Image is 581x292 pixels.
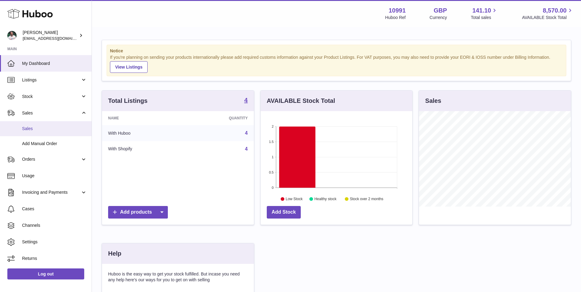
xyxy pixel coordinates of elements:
[110,54,563,73] div: If you're planning on sending your products internationally please add required customs informati...
[471,15,498,21] span: Total sales
[102,141,184,157] td: With Shopify
[269,140,274,144] text: 1.5
[272,155,274,159] text: 1
[543,6,567,15] span: 8,570.00
[245,146,248,152] a: 4
[108,271,248,283] p: Huboo is the easy way to get your stock fulfilled. But incase you need any help here's our ways f...
[522,6,574,21] a: 8,570.00 AVAILABLE Stock Total
[110,61,148,73] a: View Listings
[22,141,87,147] span: Add Manual Order
[22,61,87,66] span: My Dashboard
[22,189,81,195] span: Invoicing and Payments
[350,197,383,201] text: Stock over 2 months
[269,170,274,174] text: 0.5
[286,197,303,201] text: Low Stock
[245,130,248,136] a: 4
[7,268,84,279] a: Log out
[389,6,406,15] strong: 10991
[102,125,184,141] td: With Huboo
[434,6,447,15] strong: GBP
[22,223,87,228] span: Channels
[430,15,447,21] div: Currency
[267,206,301,219] a: Add Stock
[108,97,148,105] h3: Total Listings
[385,15,406,21] div: Huboo Ref
[22,173,87,179] span: Usage
[23,36,90,41] span: [EMAIL_ADDRESS][DOMAIN_NAME]
[22,126,87,132] span: Sales
[22,110,81,116] span: Sales
[22,239,87,245] span: Settings
[522,15,574,21] span: AVAILABLE Stock Total
[7,31,17,40] img: internalAdmin-10991@internal.huboo.com
[108,249,121,258] h3: Help
[314,197,337,201] text: Healthy stock
[23,30,78,41] div: [PERSON_NAME]
[184,111,254,125] th: Quantity
[272,186,274,189] text: 0
[244,97,248,104] a: 4
[22,156,81,162] span: Orders
[22,94,81,99] span: Stock
[22,206,87,212] span: Cases
[425,97,441,105] h3: Sales
[110,48,563,54] strong: Notice
[102,111,184,125] th: Name
[471,6,498,21] a: 141.10 Total sales
[244,97,248,103] strong: 4
[108,206,168,219] a: Add products
[472,6,491,15] span: 141.10
[22,77,81,83] span: Listings
[267,97,335,105] h3: AVAILABLE Stock Total
[272,125,274,128] text: 2
[22,256,87,261] span: Returns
